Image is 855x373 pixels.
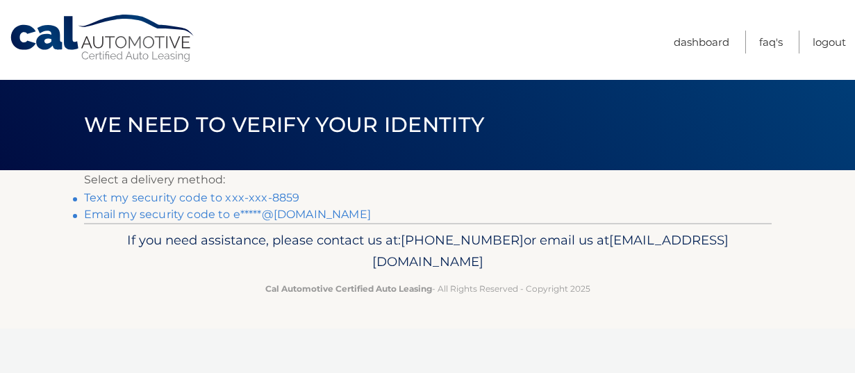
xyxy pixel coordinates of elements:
[93,229,763,274] p: If you need assistance, please contact us at: or email us at
[759,31,783,53] a: FAQ's
[84,191,300,204] a: Text my security code to xxx-xxx-8859
[84,208,371,221] a: Email my security code to e*****@[DOMAIN_NAME]
[401,232,524,248] span: [PHONE_NUMBER]
[265,283,432,294] strong: Cal Automotive Certified Auto Leasing
[93,281,763,296] p: - All Rights Reserved - Copyright 2025
[813,31,846,53] a: Logout
[9,14,197,63] a: Cal Automotive
[674,31,729,53] a: Dashboard
[84,112,485,138] span: We need to verify your identity
[84,170,772,190] p: Select a delivery method:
